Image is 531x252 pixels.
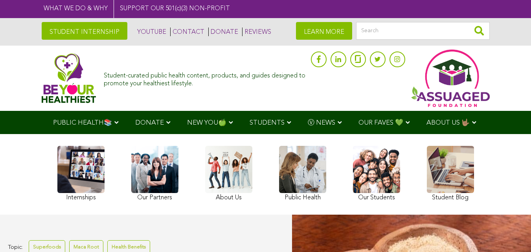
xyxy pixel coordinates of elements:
[296,22,352,40] a: LEARN MORE
[42,22,127,40] a: STUDENT INTERNSHIP
[308,120,335,126] span: Ⓥ NEWS
[208,28,238,36] a: DONATE
[242,28,271,36] a: REVIEWS
[170,28,204,36] a: CONTACT
[355,55,360,63] img: glassdoor
[250,120,285,126] span: STUDENTS
[42,111,490,134] div: Navigation Menu
[492,214,531,252] iframe: Chat Widget
[356,22,490,40] input: Search
[426,120,470,126] span: ABOUT US 🤟🏽
[135,28,166,36] a: YOUTUBE
[42,53,96,103] img: Assuaged
[53,120,112,126] span: PUBLIC HEALTH📚
[104,68,307,87] div: Student-curated public health content, products, and guides designed to promote your healthiest l...
[358,120,403,126] span: OUR FAVES 💚
[135,120,164,126] span: DONATE
[411,50,490,107] img: Assuaged App
[187,120,226,126] span: NEW YOU🍏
